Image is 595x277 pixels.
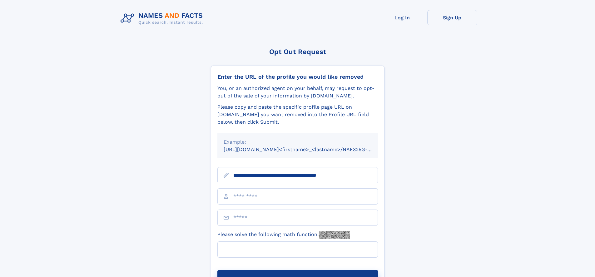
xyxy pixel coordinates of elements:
div: Enter the URL of the profile you would like removed [217,73,378,80]
div: Example: [224,138,372,146]
small: [URL][DOMAIN_NAME]<firstname>_<lastname>/NAF325G-xxxxxxxx [224,146,390,152]
div: Please copy and paste the specific profile page URL on [DOMAIN_NAME] you want removed into the Pr... [217,103,378,126]
div: You, or an authorized agent on your behalf, may request to opt-out of the sale of your informatio... [217,85,378,100]
a: Sign Up [427,10,477,25]
img: Logo Names and Facts [118,10,208,27]
div: Opt Out Request [211,48,384,56]
a: Log In [377,10,427,25]
label: Please solve the following math function: [217,231,350,239]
